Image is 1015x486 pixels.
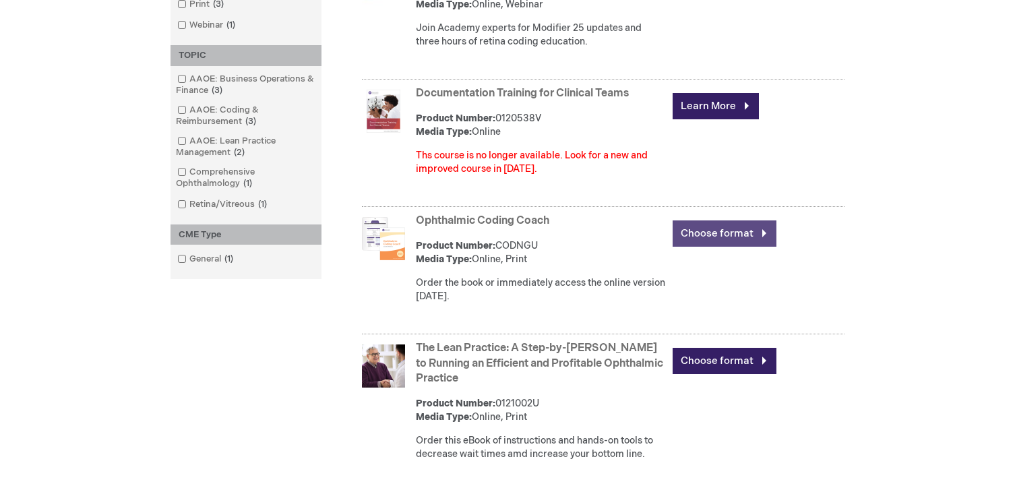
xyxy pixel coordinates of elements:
a: Choose format [673,220,776,247]
div: Join Academy experts for Modifier 25 updates and three hours of retina coding education. [416,22,666,49]
a: Retina/Vitreous1 [174,198,272,211]
div: 0121002U Online, Print [416,397,666,424]
span: 1 [240,178,255,189]
a: AAOE: Lean Practice Management2 [174,135,318,159]
span: 2 [230,147,248,158]
a: Ophthalmic Coding Coach [416,214,549,227]
span: 1 [223,20,239,30]
div: Order the book or immediately access the online version [DATE]. [416,276,666,303]
div: CODNGU Online, Print [416,239,666,266]
div: TOPIC [171,45,321,66]
a: General1 [174,253,239,266]
a: Learn More [673,93,759,119]
a: AAOE: Business Operations & Finance3 [174,73,318,97]
div: 0120538V Online [416,112,666,139]
strong: Media Type: [416,126,472,138]
span: 1 [221,253,237,264]
div: Order this eBook of instructions and hands-on tools to decrease wait times amd increase your bott... [416,434,666,461]
a: Comprehensive Ophthalmology1 [174,166,318,190]
div: CME Type [171,224,321,245]
img: Ophthalmic Coding Coach [362,217,405,260]
span: 3 [242,116,259,127]
a: AAOE: Coding & Reimbursement3 [174,104,318,128]
a: The Lean Practice: A Step-by-[PERSON_NAME] to Running an Efficient and Profitable Ophthalmic Prac... [416,342,663,386]
span: 3 [208,85,226,96]
img: Documentation Training for Clinical Teams [362,90,405,133]
a: Choose format [673,348,776,374]
a: Documentation Training for Clinical Teams [416,87,629,100]
a: Webinar1 [174,19,241,32]
strong: Product Number: [416,398,495,409]
strong: Media Type: [416,253,472,265]
strong: Media Type: [416,411,472,423]
span: 1 [255,199,270,210]
img: The Lean Practice: A Step-by-Step Guide to Running an Efficient and Profitable Ophthalmic Practice [362,344,405,388]
font: Ths course is no longer available. Look for a new and improved course in [DATE]. [416,150,648,175]
strong: Product Number: [416,113,495,124]
strong: Product Number: [416,240,495,251]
